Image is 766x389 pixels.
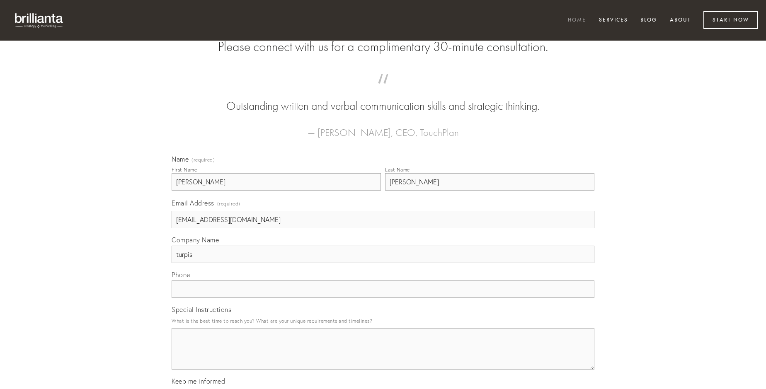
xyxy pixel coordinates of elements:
[594,14,633,27] a: Services
[8,8,70,32] img: brillianta - research, strategy, marketing
[664,14,696,27] a: About
[635,14,662,27] a: Blog
[172,305,231,314] span: Special Instructions
[185,82,581,114] blockquote: Outstanding written and verbal communication skills and strategic thinking.
[185,114,581,141] figcaption: — [PERSON_NAME], CEO, TouchPlan
[217,198,240,209] span: (required)
[172,315,594,326] p: What is the best time to reach you? What are your unique requirements and timelines?
[172,199,214,207] span: Email Address
[703,11,758,29] a: Start Now
[172,155,189,163] span: Name
[191,157,215,162] span: (required)
[172,167,197,173] div: First Name
[172,377,225,385] span: Keep me informed
[185,82,581,98] span: “
[172,236,219,244] span: Company Name
[172,39,594,55] h2: Please connect with us for a complimentary 30-minute consultation.
[385,167,410,173] div: Last Name
[172,271,190,279] span: Phone
[562,14,591,27] a: Home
